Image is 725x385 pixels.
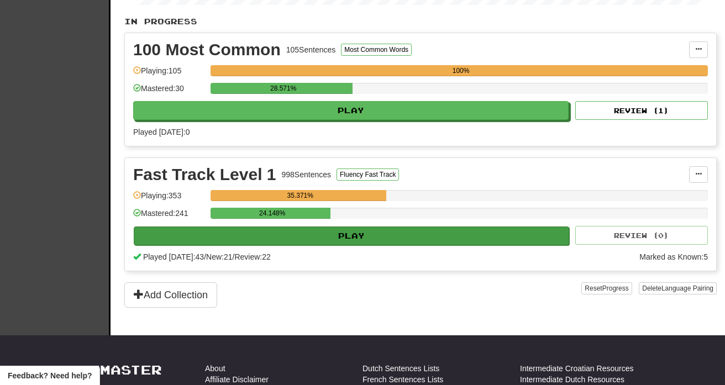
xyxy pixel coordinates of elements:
[133,65,205,83] div: Playing: 105
[520,363,633,374] a: Intermediate Croatian Resources
[575,226,708,245] button: Review (0)
[341,44,412,56] button: Most Common Words
[205,374,269,385] a: Affiliate Disclaimer
[362,374,443,385] a: French Sentences Lists
[286,44,336,55] div: 105 Sentences
[133,41,281,58] div: 100 Most Common
[133,166,276,183] div: Fast Track Level 1
[124,16,717,27] p: In Progress
[661,284,713,292] span: Language Pairing
[214,208,330,219] div: 24.148%
[204,252,206,261] span: /
[8,370,92,381] span: Open feedback widget
[134,226,569,245] button: Play
[214,83,353,94] div: 28.571%
[206,252,232,261] span: New: 21
[234,252,270,261] span: Review: 22
[133,83,205,101] div: Mastered: 30
[214,65,708,76] div: 100%
[133,208,205,226] div: Mastered: 241
[133,101,569,120] button: Play
[362,363,439,374] a: Dutch Sentences Lists
[205,363,225,374] a: About
[233,252,235,261] span: /
[639,251,708,262] div: Marked as Known: 5
[133,128,190,136] span: Played [DATE]: 0
[214,190,386,201] div: 35.371%
[602,284,629,292] span: Progress
[520,374,624,385] a: Intermediate Dutch Resources
[337,168,399,181] button: Fluency Fast Track
[124,282,217,308] button: Add Collection
[48,363,162,377] a: Clozemaster
[639,282,717,294] button: DeleteLanguage Pairing
[575,101,708,120] button: Review (1)
[143,252,204,261] span: Played [DATE]: 43
[282,169,332,180] div: 998 Sentences
[133,190,205,208] div: Playing: 353
[581,282,632,294] button: ResetProgress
